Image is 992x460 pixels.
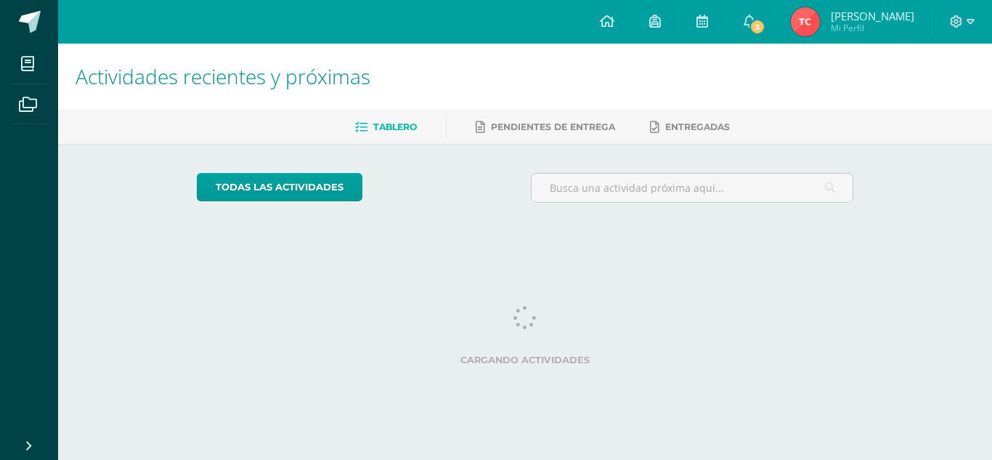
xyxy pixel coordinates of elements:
a: Pendientes de entrega [476,116,615,139]
a: todas las Actividades [197,173,362,201]
span: Mi Perfil [831,22,914,34]
label: Cargando actividades [197,355,854,366]
img: 427d6b45988be05d04198d9509dcda7c.png [791,7,820,36]
span: 3 [749,19,765,35]
a: Tablero [355,116,417,139]
span: Actividades recientes y próximas [76,62,370,90]
span: Entregadas [665,121,730,132]
span: Pendientes de entrega [491,121,615,132]
a: Entregadas [650,116,730,139]
span: [PERSON_NAME] [831,9,914,23]
input: Busca una actividad próxima aquí... [532,174,853,202]
span: Tablero [373,121,417,132]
